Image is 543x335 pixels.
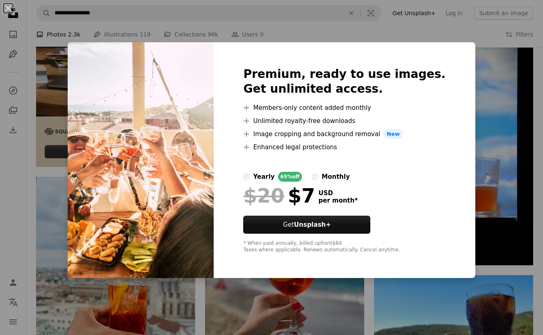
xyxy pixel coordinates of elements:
span: USD [318,189,358,197]
h2: Premium, ready to use images. Get unlimited access. [243,67,445,96]
li: Unlimited royalty-free downloads [243,116,445,126]
input: yearly65%off [243,173,250,180]
div: $7 [243,185,315,206]
li: Image cropping and background removal [243,129,445,139]
strong: Unsplash+ [294,221,331,228]
input: monthly [312,173,318,180]
div: 65% off [278,172,302,182]
li: Enhanced legal protections [243,142,445,152]
span: $20 [243,185,284,206]
img: premium_photo-1663011611821-1716e5a941a2 [68,42,214,278]
div: monthly [322,172,350,182]
div: * When paid annually, billed upfront $84 Taxes where applicable. Renews automatically. Cancel any... [243,240,445,253]
span: New [383,129,403,139]
span: per month * [318,197,358,204]
button: GetUnsplash+ [243,216,370,234]
li: Members-only content added monthly [243,103,445,113]
div: yearly [253,172,274,182]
